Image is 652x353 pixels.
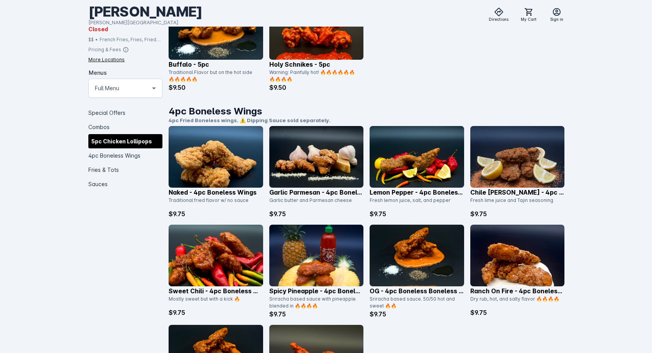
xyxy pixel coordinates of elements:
[269,69,359,83] div: Warning: Painfully hot! 🔥🔥🔥🔥🔥🔥🔥🔥🔥🔥
[169,69,258,83] div: Traditional Flavor but on the hot side 🔥🔥🔥🔥🔥
[88,3,202,20] div: [PERSON_NAME]
[370,309,464,319] p: $9.75
[88,148,162,162] div: 4pc Boneless Wings
[169,126,263,188] img: catalog item
[470,308,564,317] p: $9.75
[88,119,162,134] div: Combos
[169,286,263,296] p: Sweet Chili - 4pc Boneless Wings
[95,36,98,43] div: •
[169,308,263,317] p: $9.75
[269,209,363,219] p: $9.75
[269,197,359,209] div: Garlic butter and Parmesan cheese
[470,126,564,188] img: catalog item
[370,126,464,188] img: catalog item
[370,197,459,209] div: Fresh lemon juice, salt, and pepper
[370,209,464,219] p: $9.75
[370,286,464,296] p: OG - 4pc Boneless Boneless Wings
[470,188,564,197] p: Chile [PERSON_NAME] - 4pc Boneless Wings
[88,25,108,33] span: Closed
[470,197,560,209] div: Fresh lime juice and Tajin seasoning
[470,296,560,308] div: Dry rub, hot, and salty flavor 🔥🔥🔥🔥
[169,60,263,69] p: Buffalo - 5pc
[89,69,107,76] mat-label: Menus
[88,19,202,27] div: [PERSON_NAME][GEOGRAPHIC_DATA]
[88,176,162,191] div: Sauces
[489,17,508,22] span: Directions
[370,188,464,197] p: Lemon Pepper - 4pc Boneless Wings
[269,225,363,286] img: catalog item
[88,46,121,53] div: Pricing & Fees
[269,188,363,197] p: Garlic Parmesan - 4pc Boneless Wings
[470,225,564,286] img: catalog item
[169,197,258,209] div: Traditional fried flavor w/ no sauce
[88,56,125,63] div: More Locations
[470,209,564,219] p: $9.75
[169,117,564,124] p: 4pc Fried Boneless wings. ⚠️ Dipping Sauce sold separately.
[269,286,363,296] p: Spicy Pineapple - 4pc Boneless Wings
[88,36,94,43] div: $$
[169,188,263,197] p: Naked - 4pc Boneless Wings
[169,296,258,308] div: Mostly sweet but with a kick 🔥
[269,60,363,69] p: Holy Schnikes - 5pc
[95,83,119,92] mat-select-trigger: Full Menu
[88,105,162,119] div: Special Offers
[269,309,363,319] p: $9.75
[269,126,363,188] img: catalog item
[88,134,162,148] div: 5pc Chicken Lollipops
[169,83,263,92] p: $9.50
[269,83,363,92] p: $9.50
[169,209,263,219] p: $9.75
[169,104,564,118] h1: 4pc Boneless Wings
[88,162,162,176] div: Fries & Tots
[100,36,162,43] div: French Fries, Fries, Fried Chicken, Tots, Buffalo Wings, Chicken, Wings, Fried Pickles
[269,296,359,309] div: Sriracha based sauce with pineapple blended in 🔥🔥🔥🔥
[470,286,564,296] p: Ranch On Fire - 4pc Boneless Wings
[370,296,459,309] div: Sriracha based sauce. 50/50 hot and sweet 🔥🔥
[169,225,263,286] img: catalog item
[370,225,464,286] img: catalog item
